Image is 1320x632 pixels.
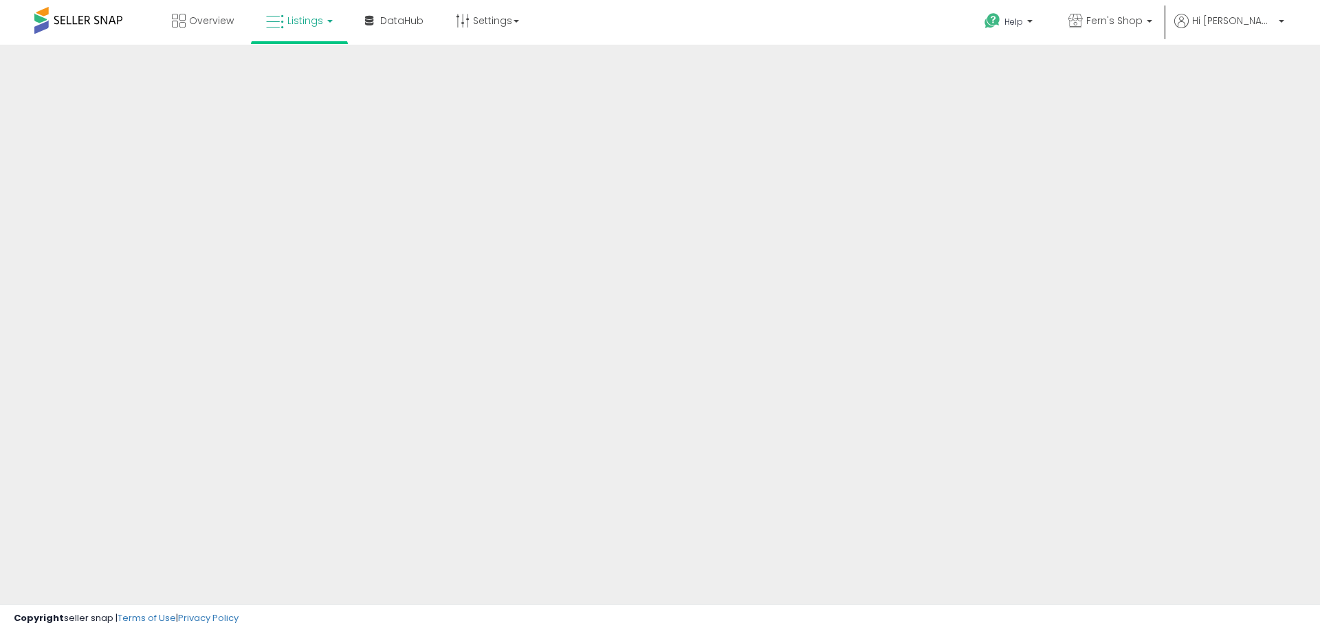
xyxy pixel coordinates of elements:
span: Fern's Shop [1086,14,1143,28]
a: Help [973,2,1046,45]
div: seller snap | | [14,612,239,625]
a: Privacy Policy [178,611,239,624]
strong: Copyright [14,611,64,624]
span: Help [1004,16,1023,28]
i: Get Help [984,12,1001,30]
a: Hi [PERSON_NAME] [1174,14,1284,45]
span: Listings [287,14,323,28]
a: Terms of Use [118,611,176,624]
span: Hi [PERSON_NAME] [1192,14,1275,28]
span: DataHub [380,14,423,28]
span: Overview [189,14,234,28]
